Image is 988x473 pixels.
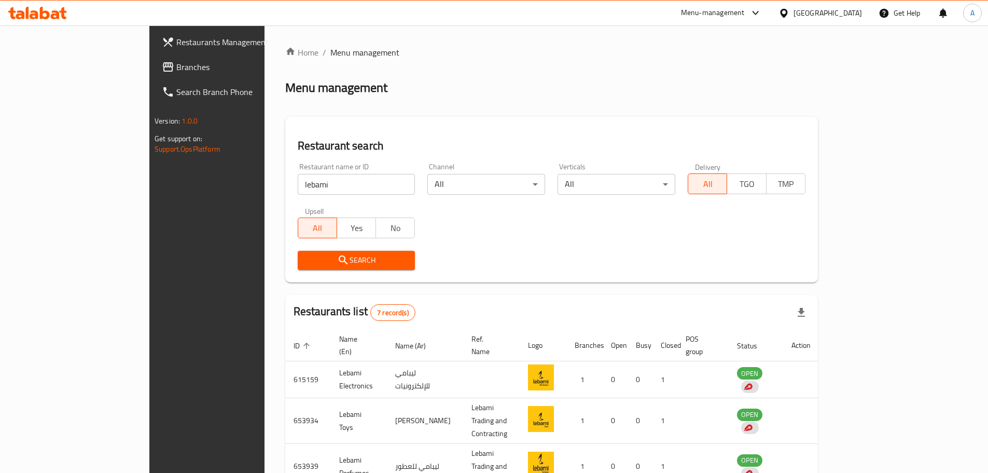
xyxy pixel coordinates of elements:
[766,173,805,194] button: TMP
[387,361,463,398] td: ليبامي للإلكترونيات
[294,340,313,352] span: ID
[339,333,374,358] span: Name (En)
[727,173,766,194] button: TGO
[737,409,762,421] div: OPEN
[176,61,306,73] span: Branches
[471,333,507,358] span: Ref. Name
[783,330,819,361] th: Action
[341,221,372,236] span: Yes
[323,46,326,59] li: /
[628,361,652,398] td: 0
[652,398,677,444] td: 1
[743,382,753,391] img: delivery hero logo
[794,7,862,19] div: [GEOGRAPHIC_DATA]
[566,361,603,398] td: 1
[737,454,762,466] span: OPEN
[371,308,415,318] span: 7 record(s)
[155,132,202,145] span: Get support on:
[528,364,554,390] img: Lebami Electronics
[176,36,306,48] span: Restaurants Management
[681,7,745,19] div: Menu-management
[427,174,545,195] div: All
[652,330,677,361] th: Closed
[603,330,628,361] th: Open
[463,398,520,444] td: Lebami Trading and Contracting
[298,218,337,238] button: All
[731,177,762,192] span: TGO
[182,114,198,128] span: 1.0.0
[305,207,324,214] label: Upsell
[375,218,415,238] button: No
[628,398,652,444] td: 0
[285,79,387,96] h2: Menu management
[528,406,554,432] img: Lebami Toys
[741,422,759,434] div: Indicates that the vendor menu management has been moved to DH Catalog service
[395,340,439,352] span: Name (Ar)
[603,398,628,444] td: 0
[154,55,314,79] a: Branches
[741,381,759,393] div: Indicates that the vendor menu management has been moved to DH Catalog service
[558,174,675,195] div: All
[154,30,314,55] a: Restaurants Management
[155,142,220,156] a: Support.OpsPlatform
[970,7,975,19] span: A
[154,79,314,104] a: Search Branch Phone
[603,361,628,398] td: 0
[737,368,762,380] span: OPEN
[298,174,415,195] input: Search for restaurant name or ID..
[370,304,415,321] div: Total records count
[302,221,333,236] span: All
[743,423,753,433] img: delivery hero logo
[331,361,387,398] td: Lebami Electronics
[737,409,762,421] span: OPEN
[387,398,463,444] td: [PERSON_NAME]
[692,177,723,192] span: All
[298,251,415,270] button: Search
[176,86,306,98] span: Search Branch Phone
[306,254,407,267] span: Search
[331,398,387,444] td: Lebami Toys
[771,177,801,192] span: TMP
[294,304,415,321] h2: Restaurants list
[337,218,376,238] button: Yes
[285,46,818,59] nav: breadcrumb
[566,330,603,361] th: Branches
[330,46,399,59] span: Menu management
[520,330,566,361] th: Logo
[298,138,805,154] h2: Restaurant search
[566,398,603,444] td: 1
[789,300,814,325] div: Export file
[380,221,411,236] span: No
[688,173,727,194] button: All
[737,340,771,352] span: Status
[628,330,652,361] th: Busy
[695,163,721,170] label: Delivery
[652,361,677,398] td: 1
[155,114,180,128] span: Version:
[686,333,716,358] span: POS group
